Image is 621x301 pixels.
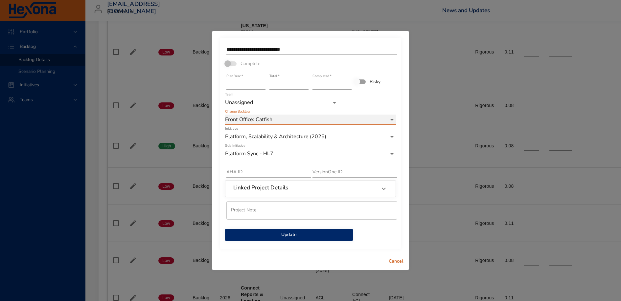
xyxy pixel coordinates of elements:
[241,60,260,67] span: Complete
[225,144,245,147] label: Sub Initiative
[230,231,348,239] span: Update
[226,74,243,78] label: Plan Year
[225,181,396,197] div: Linked Project Details
[225,127,238,130] label: Initiative
[385,255,406,268] button: Cancel
[225,132,396,142] div: Platform, Scalability & Architecture (2025)
[225,229,353,241] button: Update
[312,74,332,78] label: Completed
[225,110,250,113] label: Change Backlog
[269,74,279,78] label: Total
[233,184,288,191] h6: Linked Project Details
[370,78,380,85] span: Risky
[225,149,396,159] div: Platform Sync - HL7
[225,115,396,125] div: Front Office: Catfish
[225,97,338,108] div: Unassigned
[225,93,233,96] label: Team
[388,257,404,266] span: Cancel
